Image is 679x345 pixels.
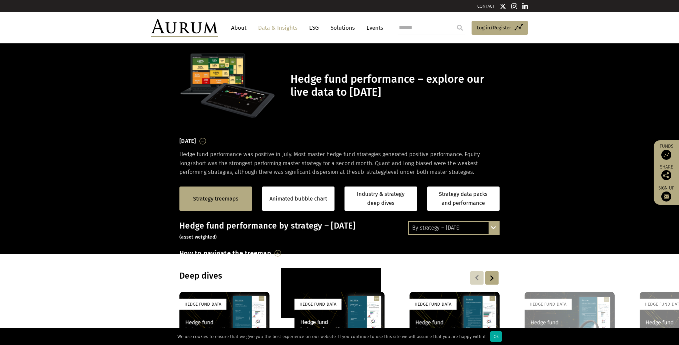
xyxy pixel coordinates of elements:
[477,4,495,9] a: CONTACT
[661,192,671,202] img: Sign up to our newsletter
[511,3,517,10] img: Instagram icon
[657,185,676,202] a: Sign up
[363,22,383,34] a: Events
[427,187,500,211] a: Strategy data packs and performance
[294,299,342,310] div: Hedge Fund Data
[657,165,676,180] div: Share
[179,234,217,240] small: (asset weighted)
[179,248,271,259] h3: How to navigate the treemap
[255,22,301,34] a: Data & Insights
[661,170,671,180] img: Share this post
[490,331,502,342] div: Ok
[657,143,676,160] a: Funds
[472,21,528,35] a: Log in/Register
[409,222,499,234] div: By strategy – [DATE]
[500,3,506,10] img: Twitter icon
[477,24,511,32] span: Log in/Register
[179,271,414,281] h3: Deep dives
[345,187,417,211] a: Industry & strategy deep dives
[151,19,218,37] img: Aurum
[269,195,327,203] a: Animated bubble chart
[179,299,226,310] div: Hedge Fund Data
[179,150,500,177] p: Hedge fund performance was positive in July. Most master hedge fund strategies generated positive...
[179,221,500,241] h3: Hedge fund performance by strategy – [DATE]
[522,3,528,10] img: Linkedin icon
[306,22,322,34] a: ESG
[525,299,572,310] div: Hedge Fund Data
[327,22,358,34] a: Solutions
[661,150,671,160] img: Access Funds
[355,169,386,175] span: sub-strategy
[290,73,498,99] h1: Hedge fund performance – explore our live data to [DATE]
[193,195,238,203] a: Strategy treemaps
[228,22,250,34] a: About
[410,299,457,310] div: Hedge Fund Data
[453,21,467,34] input: Submit
[179,136,196,146] h3: [DATE]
